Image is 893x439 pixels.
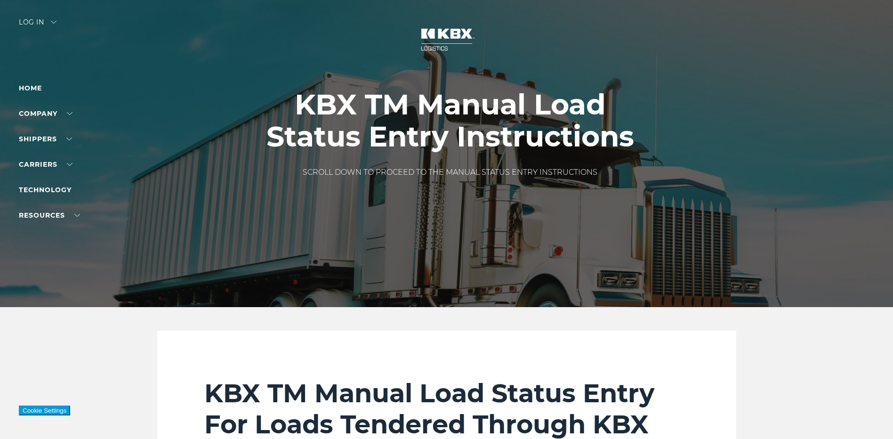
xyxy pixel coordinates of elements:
[19,19,56,33] div: Log in
[19,135,72,143] a: SHIPPERS
[19,109,72,118] a: Company
[51,21,56,24] img: arrow
[19,211,80,219] a: RESOURCES
[411,19,482,60] img: kbx logo
[257,167,643,178] p: SCROLL DOWN TO PROCEED TO THE MANUAL STATUS ENTRY INSTRUCTIONS
[257,89,643,153] h1: KBX TM Manual Load Status Entry Instructions
[19,406,70,415] button: Cookie Settings
[19,84,42,92] a: Home
[19,160,72,169] a: Carriers
[19,186,72,194] a: Technology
